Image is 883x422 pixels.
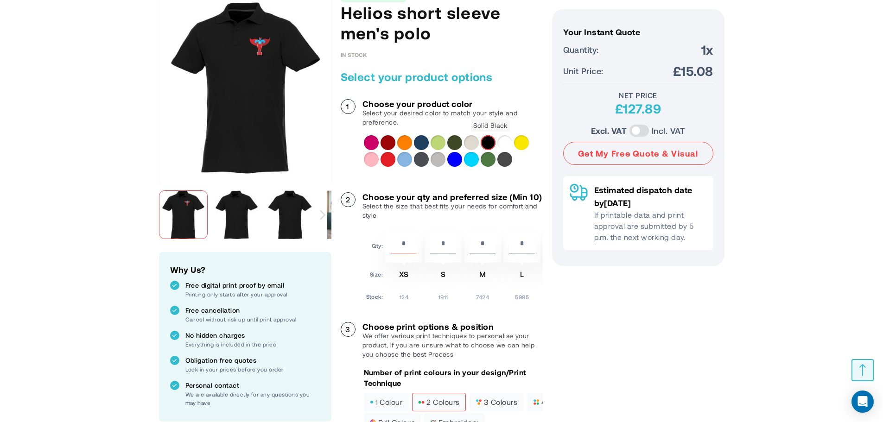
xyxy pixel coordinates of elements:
div: Net Price [563,91,713,100]
div: Apple Green [431,135,445,150]
span: 3 colours [476,399,517,405]
td: S [425,265,462,287]
div: Yellow [514,135,529,150]
span: 2 colours [418,399,459,405]
h3: Choose your qty and preferred size (Min 10) [362,192,543,202]
label: Incl. VAT [652,124,685,137]
p: Number of print colours in your design/Print Technique [364,367,543,388]
p: No hidden charges [185,331,320,340]
td: Stock: [366,290,383,301]
div: Light Blue [397,152,412,167]
h3: Choose your product color [362,99,543,108]
p: Printing only starts after your approval [185,290,320,298]
img: 3810699_sp_y1_ojribd4stwkj7dal.jpg [159,190,208,239]
label: Excl. VAT [591,124,627,137]
div: Aqua [464,152,479,167]
p: We are available directly for any questions you may have [185,390,320,407]
p: Obligation free quotes [185,356,320,365]
span: [DATE] [604,198,631,208]
div: Orange [397,135,412,150]
p: If printable data and print approval are submitted by 5 p.m. the next working day. [594,209,707,243]
td: 124 [385,290,422,301]
td: Size: [366,265,383,287]
img: 3810699_sp_y1_ojribd4stwkj7dal.jpg [159,2,332,174]
td: Qty: [366,231,383,263]
td: XS [385,265,422,287]
div: Army Green [447,135,462,150]
img: 3810699_f1_e4rvuufas1fdv4rh.jpg [266,190,314,239]
div: Open Intercom Messenger [851,391,874,413]
p: Select your desired color to match your style and preference. [362,108,543,127]
button: Get My Free Quote & Visual [563,142,713,165]
td: M [464,265,501,287]
p: Select the size that best fits your needs for comfort and style [362,202,543,220]
div: Navy [414,135,429,150]
span: Quantity: [563,43,599,56]
p: Free cancellation [185,306,320,315]
h3: Your Instant Quote [563,27,713,37]
div: Next [314,186,331,244]
h2: Select your product options [341,69,543,84]
p: Free digital print proof by email [185,281,320,290]
img: Delivery [570,183,588,201]
div: Light Pink [364,152,379,167]
div: Solid Black [481,135,495,150]
h2: Why Us? [170,263,320,276]
div: White [497,135,512,150]
p: Cancel without risk up until print approval [185,315,320,323]
div: Heather Grey [431,152,445,167]
h1: Helios short sleeve men's polo [341,2,543,43]
div: Storm Grey [414,152,429,167]
span: 1x [701,41,713,58]
div: Burgundy [381,135,395,150]
td: 5985 [503,290,540,301]
p: Everything is included in the price [185,340,320,348]
p: Personal contact [185,381,320,390]
div: Magenta [364,135,379,150]
span: £15.08 [673,63,713,79]
div: £127.89 [563,100,713,117]
div: Availability [341,51,367,58]
span: In stock [341,51,367,58]
img: 3810699_jhavs66cjaatk7m1.jpg [212,190,261,239]
div: Blue [447,152,462,167]
span: Unit Price: [563,64,603,77]
p: We offer various print techniques to personalise your product, if you are unsure what to choose w... [362,331,543,359]
td: L [503,265,540,287]
div: Red [381,152,395,167]
td: 1911 [425,290,462,301]
h3: Choose print options & position [362,322,543,331]
p: Lock in your prices before you order [185,365,320,373]
p: Estimated dispatch date by [594,183,707,209]
div: Fern Green [481,152,495,167]
td: 7424 [464,290,501,301]
div: Light Grey [464,135,479,150]
div: Charcoal [497,152,512,167]
span: 4 colours [533,399,575,405]
div: Solid Black [473,121,508,130]
span: 1 colour [370,399,403,405]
